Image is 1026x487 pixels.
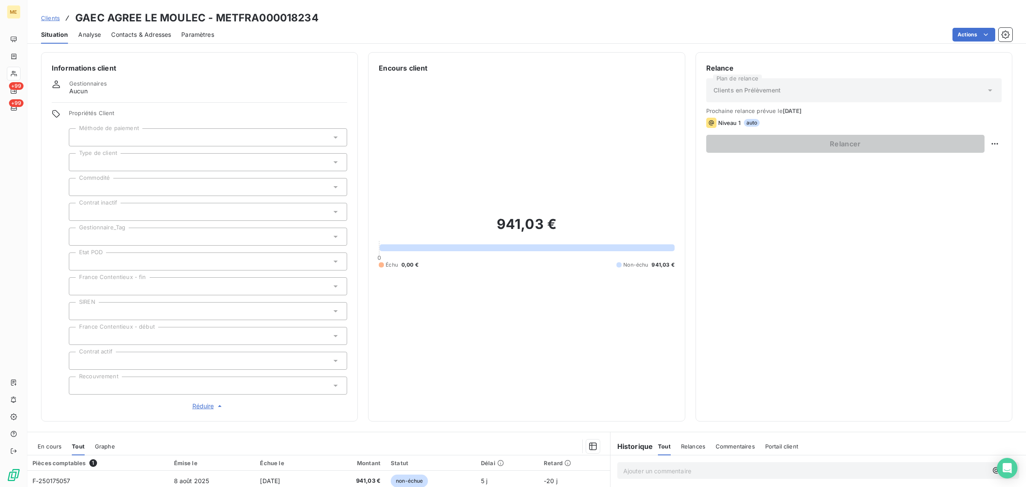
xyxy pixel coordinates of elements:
[76,282,83,290] input: Ajouter une valeur
[76,233,83,241] input: Ajouter une valeur
[379,63,427,73] h6: Encours client
[181,30,214,39] span: Paramètres
[76,208,83,216] input: Ajouter une valeur
[72,443,85,450] span: Tout
[610,441,653,451] h6: Historique
[997,458,1017,478] div: Open Intercom Messenger
[41,15,60,21] span: Clients
[76,158,83,166] input: Ajouter une valeur
[716,443,755,450] span: Commentaires
[69,401,347,411] button: Réduire
[325,477,380,485] span: 941,03 €
[95,443,115,450] span: Graphe
[32,459,164,467] div: Pièces comptables
[718,119,740,126] span: Niveau 1
[706,135,985,153] button: Relancer
[9,82,24,90] span: +99
[111,30,171,39] span: Contacts & Adresses
[69,110,347,122] span: Propriétés Client
[377,254,381,261] span: 0
[76,307,83,315] input: Ajouter une valeur
[706,63,1002,73] h6: Relance
[386,261,398,269] span: Échu
[69,80,107,87] span: Gestionnaires
[658,443,671,450] span: Tout
[174,460,250,466] div: Émise le
[69,87,88,95] span: Aucun
[260,477,280,484] span: [DATE]
[41,14,60,22] a: Clients
[7,468,21,482] img: Logo LeanPay
[681,443,705,450] span: Relances
[9,99,24,107] span: +99
[623,261,648,269] span: Non-échu
[401,261,419,269] span: 0,00 €
[744,119,760,127] span: auto
[174,477,209,484] span: 8 août 2025
[192,402,224,410] span: Réduire
[481,477,487,484] span: 5 j
[76,258,83,265] input: Ajouter une valeur
[391,460,471,466] div: Statut
[52,63,347,73] h6: Informations client
[32,477,71,484] span: F-250175057
[544,477,557,484] span: -20 j
[76,332,83,340] input: Ajouter une valeur
[7,84,20,98] a: +99
[76,357,83,365] input: Ajouter une valeur
[952,28,995,42] button: Actions
[76,134,83,141] input: Ajouter une valeur
[783,107,802,114] span: [DATE]
[76,183,83,191] input: Ajouter une valeur
[89,459,97,467] span: 1
[76,382,83,389] input: Ajouter une valeur
[38,443,62,450] span: En cours
[544,460,604,466] div: Retard
[78,30,101,39] span: Analyse
[652,261,674,269] span: 941,03 €
[75,10,318,26] h3: GAEC AGREE LE MOULEC - METFRA000018234
[765,443,798,450] span: Portail client
[260,460,315,466] div: Échue le
[325,460,380,466] div: Montant
[7,5,21,19] div: ME
[481,460,534,466] div: Délai
[41,30,68,39] span: Situation
[713,86,781,95] span: Clients en Prélèvement
[7,101,20,115] a: +99
[379,216,674,241] h2: 941,03 €
[706,107,1002,114] span: Prochaine relance prévue le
